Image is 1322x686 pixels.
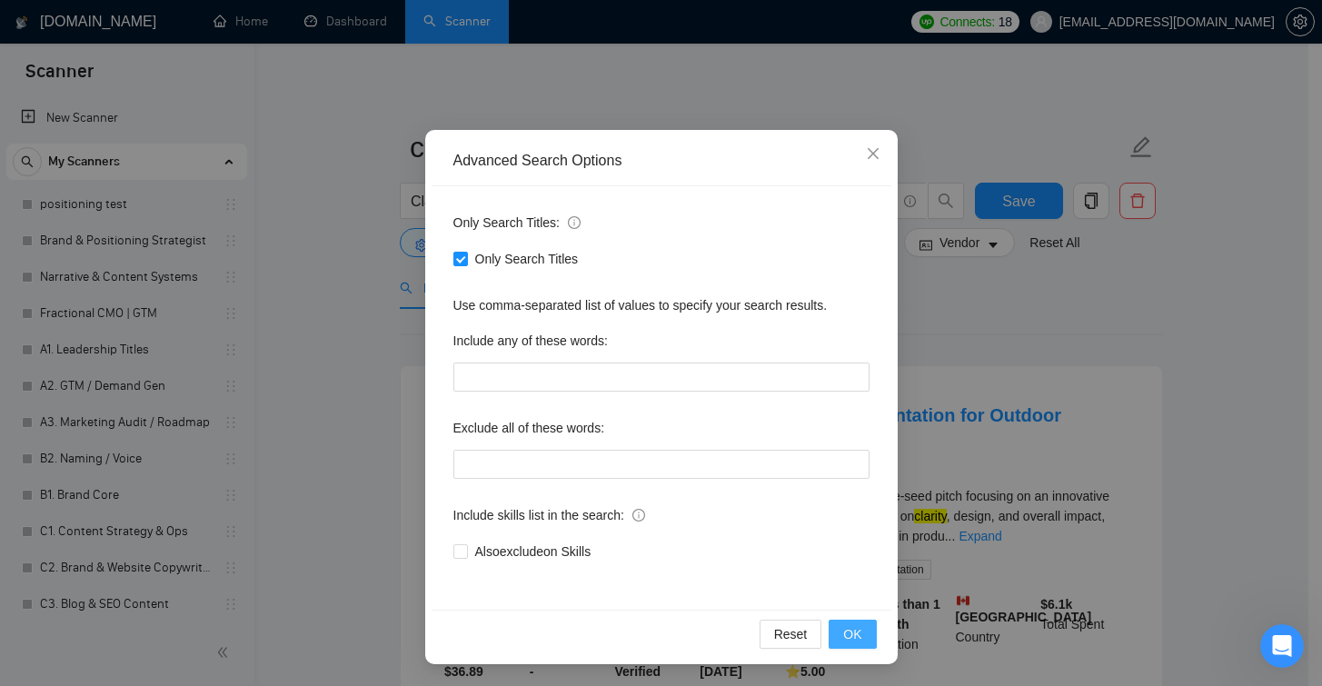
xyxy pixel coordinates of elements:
[453,505,645,525] span: Include skills list in the search:
[453,326,608,355] label: Include any of these words:
[453,413,605,442] label: Exclude all of these words:
[453,213,581,233] span: Only Search Titles:
[843,624,861,644] span: OK
[453,151,870,171] div: Advanced Search Options
[632,509,645,522] span: info-circle
[453,295,870,315] div: Use comma-separated list of values to specify your search results.
[468,542,599,562] span: Also exclude on Skills
[1260,624,1304,668] iframe: Intercom live chat
[568,216,581,229] span: info-circle
[866,146,880,161] span: close
[760,620,822,649] button: Reset
[829,620,876,649] button: OK
[849,130,898,179] button: Close
[774,624,808,644] span: Reset
[468,249,586,269] span: Only Search Titles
